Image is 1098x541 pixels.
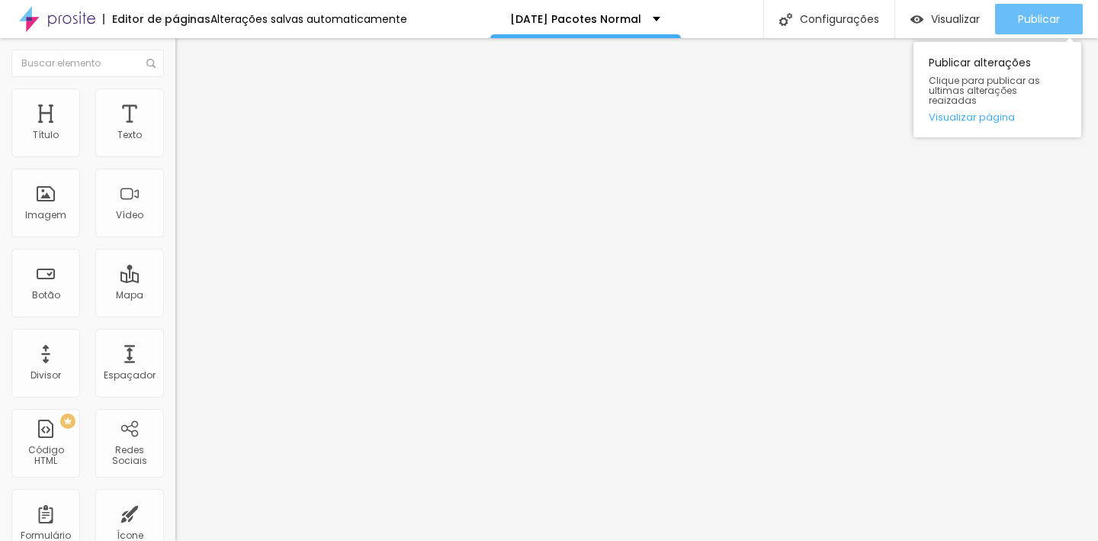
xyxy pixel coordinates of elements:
a: Visualizar página [929,112,1066,122]
span: Publicar [1018,13,1060,25]
div: Mapa [116,290,143,301]
div: Imagem [25,210,66,221]
button: Visualizar [895,4,995,34]
span: Visualizar [931,13,980,25]
div: Título [33,130,59,140]
div: Vídeo [116,210,143,221]
button: Publicar [995,4,1083,34]
div: Botão [32,290,60,301]
img: Icone [779,13,792,26]
img: Icone [146,59,156,68]
p: [DATE] Pacotes Normal [510,14,641,24]
iframe: Editor [175,38,1098,541]
div: Editor de páginas [103,14,210,24]
div: Formulário [21,530,71,541]
input: Buscar elemento [11,50,164,77]
img: view-1.svg [910,13,923,26]
div: Publicar alterações [913,42,1081,137]
div: Código HTML [15,445,75,467]
div: Alterações salvas automaticamente [210,14,407,24]
span: Clique para publicar as ultimas alterações reaizadas [929,76,1066,106]
div: Redes Sociais [99,445,159,467]
div: Espaçador [104,370,156,381]
div: Ícone [117,530,143,541]
div: Divisor [30,370,61,381]
div: Texto [117,130,142,140]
